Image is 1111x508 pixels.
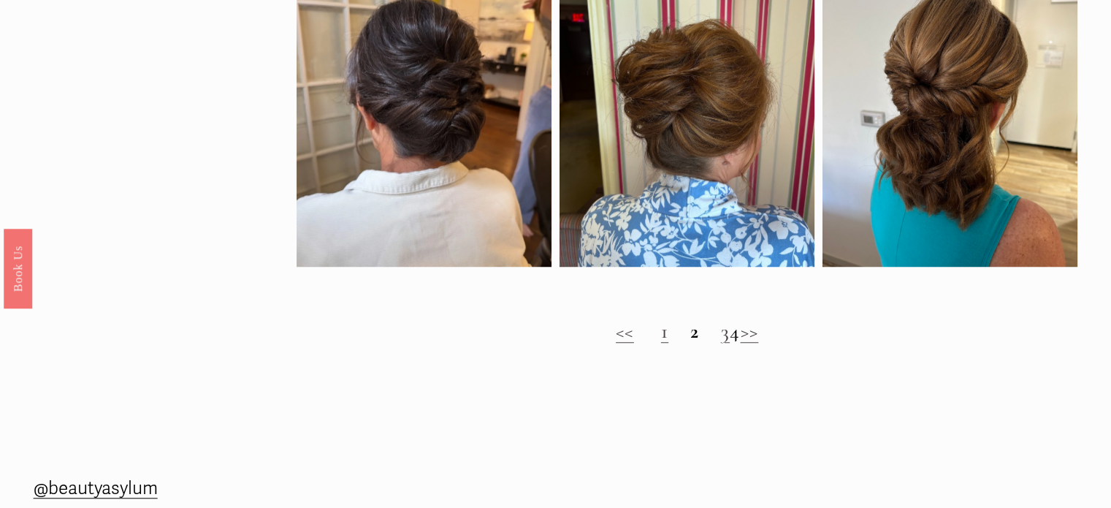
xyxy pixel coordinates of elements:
[661,319,668,344] a: 1
[740,319,758,344] a: >>
[616,319,634,344] a: <<
[4,228,32,308] a: Book Us
[297,319,1078,344] h2: 4
[34,473,158,505] a: @beautyasylum
[690,319,699,344] strong: 2
[721,319,730,344] a: 3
